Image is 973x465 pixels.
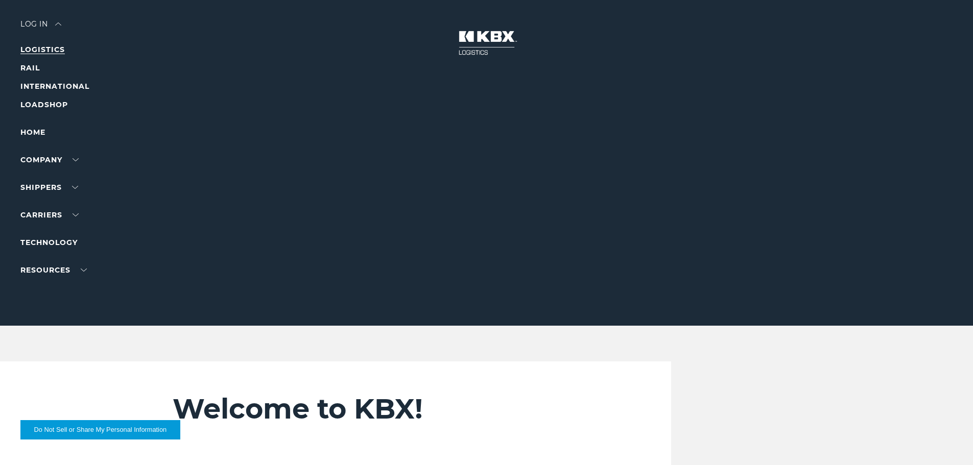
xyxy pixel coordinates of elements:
[20,265,87,275] a: RESOURCES
[173,392,610,426] h2: Welcome to KBX!
[20,238,78,247] a: Technology
[20,82,89,91] a: INTERNATIONAL
[20,45,65,54] a: LOGISTICS
[20,210,79,219] a: Carriers
[20,63,40,72] a: RAIL
[20,155,79,164] a: Company
[20,100,68,109] a: LOADSHOP
[55,22,61,26] img: arrow
[20,420,180,439] button: Do Not Sell or Share My Personal Information
[20,183,78,192] a: SHIPPERS
[20,20,61,35] div: Log in
[448,20,525,65] img: kbx logo
[20,128,45,137] a: Home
